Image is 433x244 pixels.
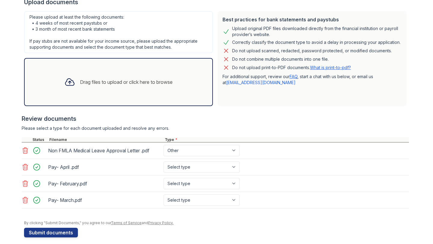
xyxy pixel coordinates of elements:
div: Pay- April .pdf [48,162,161,172]
div: Type [164,137,409,142]
a: Terms of Service [111,221,142,225]
button: Submit documents [24,228,78,237]
p: Do not upload print-to-PDF documents. [232,65,351,71]
p: For additional support, review our , start a chat with us below, or email us at [223,74,402,86]
div: Please upload at least the following documents: • 4 weeks of most recent paystubs or • 3 month of... [24,11,213,53]
div: Pay- March.pdf [48,195,161,205]
div: Review documents [22,114,409,123]
div: By clicking "Submit Documents," you agree to our and [24,221,409,225]
a: What is print-to-pdf? [310,65,351,70]
div: Non FMLA Medical Leave Approval Letter .pdf [48,146,161,155]
div: Correctly classify the document type to avoid a delay in processing your application. [232,39,401,46]
a: FAQ [290,74,297,79]
div: Status [31,137,48,142]
div: Pay- February.pdf [48,179,161,188]
div: Please select a type for each document uploaded and resolve any errors. [22,125,409,131]
div: Drag files to upload or click here to browse [80,78,173,86]
div: Do not upload scanned, redacted, password protected, or modified documents. [232,47,392,54]
div: Filename [48,137,164,142]
div: Do not combine multiple documents into one file. [232,56,329,63]
div: Upload original PDF files downloaded directly from the financial institution or payroll provider’... [232,26,402,38]
div: Best practices for bank statements and paystubs [223,16,402,23]
a: [EMAIL_ADDRESS][DOMAIN_NAME] [226,80,296,85]
a: Privacy Policy. [148,221,174,225]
